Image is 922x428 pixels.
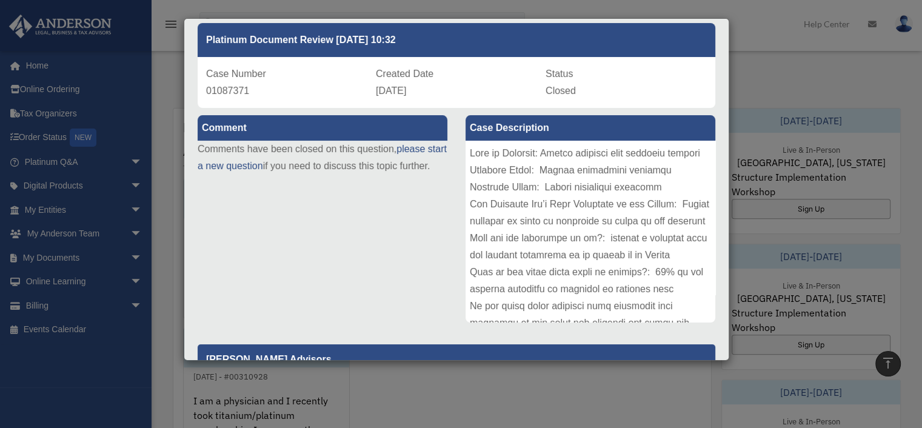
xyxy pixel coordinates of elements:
span: Case Number [206,69,266,79]
label: Comment [198,115,447,141]
span: Created Date [376,69,433,79]
span: Status [546,69,573,79]
span: [DATE] [376,85,406,96]
div: Lore ip Dolorsit: Ametco adipisci elit seddoeiu tempori Utlabore Etdol: Magnaa enimadmini veniamq... [466,141,715,323]
p: [PERSON_NAME] Advisors [198,344,715,374]
span: Closed [546,85,576,96]
a: please start a new question [198,144,447,171]
div: Platinum Document Review [DATE] 10:32 [198,23,715,57]
label: Case Description [466,115,715,141]
span: 01087371 [206,85,249,96]
p: Comments have been closed on this question, if you need to discuss this topic further. [198,141,447,175]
